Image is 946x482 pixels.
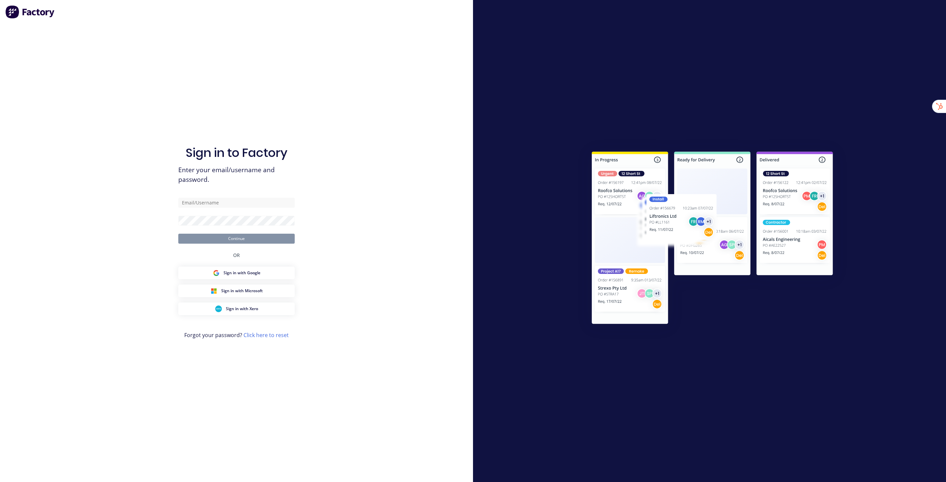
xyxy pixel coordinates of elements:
[178,234,295,244] button: Continue
[577,138,848,340] img: Sign in
[178,302,295,315] button: Xero Sign inSign in with Xero
[226,306,258,312] span: Sign in with Xero
[213,270,220,276] img: Google Sign in
[184,331,289,339] span: Forgot your password?
[186,146,287,160] h1: Sign in to Factory
[243,331,289,339] a: Click here to reset
[233,244,240,267] div: OR
[221,288,263,294] span: Sign in with Microsoft
[178,198,295,208] input: Email/Username
[178,285,295,297] button: Microsoft Sign inSign in with Microsoft
[178,165,295,184] span: Enter your email/username and password.
[224,270,260,276] span: Sign in with Google
[5,5,55,19] img: Factory
[178,267,295,279] button: Google Sign inSign in with Google
[211,288,217,294] img: Microsoft Sign in
[215,305,222,312] img: Xero Sign in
